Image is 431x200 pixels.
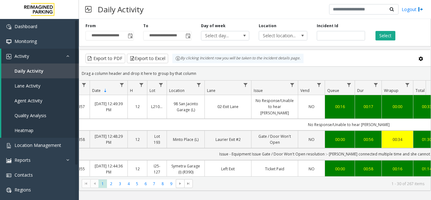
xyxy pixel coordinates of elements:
[6,173,11,178] img: 'icon'
[201,23,226,29] label: Day of week
[184,31,191,40] span: Toggle popup
[15,127,33,133] span: Heatmap
[15,187,31,193] span: Regions
[255,166,294,172] a: Ticket Paid
[403,81,412,89] a: Wrapup Filter Menu
[418,6,423,13] img: logout
[85,2,92,17] img: pageIcon
[372,81,380,89] a: Dur Filter Menu
[157,81,165,89] a: Lot Filter Menu
[6,54,11,59] img: 'icon'
[197,181,424,186] kendo-pager-info: 1 - 30 of 267 items
[132,104,143,110] a: 12
[259,31,297,40] span: Select location...
[1,64,79,78] a: Daily Activity
[143,23,148,29] label: To
[309,137,315,142] span: NO
[416,88,425,93] span: Total
[15,53,29,59] span: Activity
[1,108,79,123] a: Quality Analysis
[150,179,158,188] span: Page 7
[302,166,321,172] a: NO
[171,101,201,113] a: 98 San Jacinto Garage (L)
[103,88,108,93] span: Sortable
[209,104,247,110] a: 02-Exit Lane
[327,88,339,93] span: Queue
[15,23,37,29] span: Dashboard
[6,39,11,44] img: 'icon'
[98,179,107,188] span: Page 1
[255,133,294,145] a: Gate / Door Won't Open
[309,166,315,172] span: NO
[6,143,11,148] img: 'icon'
[302,136,321,142] a: NO
[133,179,141,188] span: Page 5
[15,142,61,148] span: Location Management
[15,172,33,178] span: Contacts
[6,158,11,163] img: 'icon'
[1,123,79,138] a: Heatmap
[86,23,96,29] label: From
[171,136,201,142] a: Minto Place (L)
[15,98,42,104] span: Agent Activity
[317,23,338,29] label: Incident Id
[241,81,250,89] a: Lane Filter Menu
[329,136,351,142] a: 00:00
[132,136,143,142] a: 12
[345,81,353,89] a: Queue Filter Menu
[79,68,431,79] div: Drag a column header and drop it here to group by that column
[302,104,321,110] a: NO
[386,166,409,172] a: 00:16
[6,24,11,29] img: 'icon'
[359,166,378,172] a: 00:58
[167,179,175,188] span: Page 9
[386,104,409,110] a: 00:00
[118,81,126,89] a: Date Filter Menu
[329,104,351,110] a: 00:16
[259,23,276,29] label: Location
[151,104,163,110] a: L21065900
[186,181,191,186] span: Go to the last page
[171,163,201,175] a: Symetra Garage (I) (R390)
[359,136,378,142] a: 00:56
[80,81,88,89] a: Id Filter Menu
[315,81,323,89] a: Vend Filter Menu
[195,81,203,89] a: Location Filter Menu
[175,56,180,61] img: infoIcon.svg
[15,38,37,44] span: Monitoring
[172,54,304,63] div: By clicking Incident row you will be taken to the incident details page.
[1,93,79,108] a: Agent Activity
[201,31,239,40] span: Select day...
[386,136,409,142] div: 00:34
[309,104,315,109] span: NO
[130,88,133,93] span: H
[169,88,185,93] span: Location
[357,88,364,93] span: Dur
[329,166,351,172] div: 00:00
[124,179,133,188] span: Page 4
[176,179,184,188] span: Go to the next page
[79,81,431,176] div: Data table
[6,188,11,193] img: 'icon'
[359,104,378,110] a: 00:17
[137,81,146,89] a: H Filter Menu
[402,6,423,13] a: Logout
[384,88,399,93] span: Wrapup
[300,88,310,93] span: Vend
[86,54,125,63] button: Export to PDF
[158,179,167,188] span: Page 8
[209,166,247,172] a: Left Exit
[95,2,147,17] h3: Daily Activity
[94,133,124,145] a: [DATE] 12:48:29 PM
[184,179,193,188] span: Go to the last page
[288,81,297,89] a: Issue Filter Menu
[92,88,101,93] span: Date
[15,112,46,118] span: Quality Analysis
